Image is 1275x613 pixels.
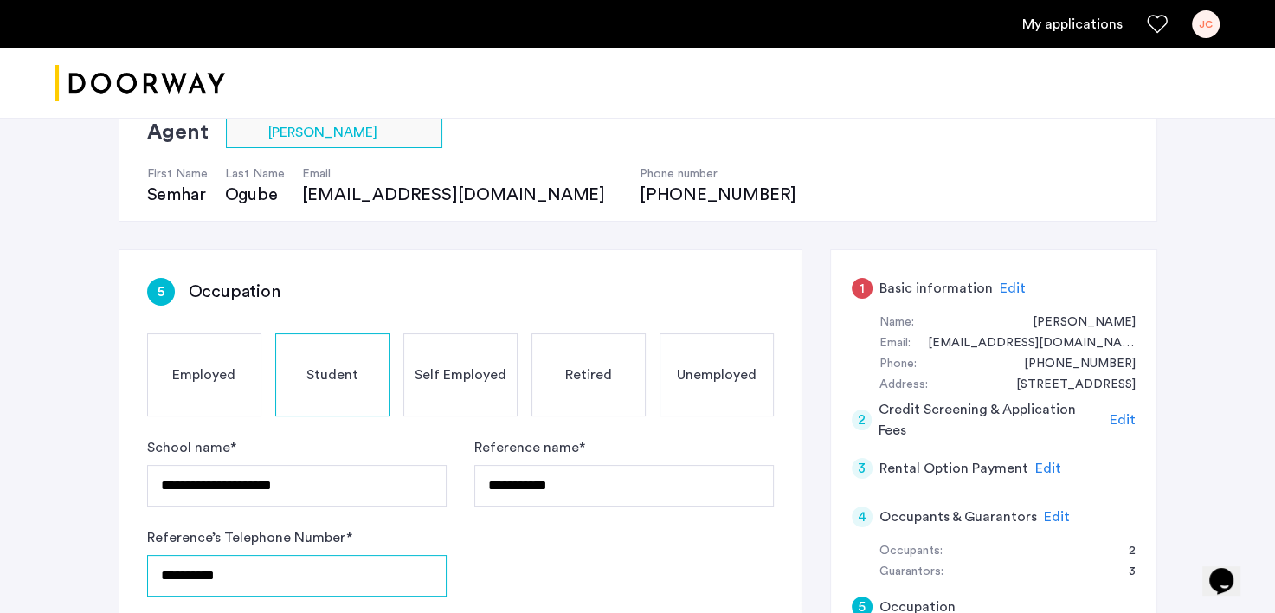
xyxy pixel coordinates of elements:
[55,51,225,116] img: logo
[879,354,917,375] div: Phone:
[879,541,943,562] div: Occupants:
[1111,541,1136,562] div: 2
[879,313,914,333] div: Name:
[1035,461,1061,475] span: Edit
[147,278,175,306] div: 5
[189,280,280,304] h3: Occupation
[852,458,873,479] div: 3
[147,165,208,183] h4: First Name
[879,399,1103,441] h5: Credit Screening & Application Fees
[147,117,209,148] h2: Agent
[852,278,873,299] div: 1
[55,51,225,116] a: Cazamio logo
[640,165,796,183] h4: Phone number
[225,183,285,207] div: Ogube
[302,165,622,183] h4: Email
[852,410,873,430] div: 2
[1110,413,1136,427] span: Edit
[1044,510,1070,524] span: Edit
[172,365,235,385] span: Employed
[1022,14,1123,35] a: My application
[306,365,358,385] span: Student
[147,183,208,207] div: Semhar
[879,458,1028,479] h5: Rental Option Payment
[474,437,585,458] label: Reference name *
[1192,10,1220,38] div: JC
[302,183,622,207] div: [EMAIL_ADDRESS][DOMAIN_NAME]
[677,365,757,385] span: Unemployed
[879,333,911,354] div: Email:
[879,507,1037,527] h5: Occupants & Guarantors
[225,165,285,183] h4: Last Name
[640,183,796,207] div: [PHONE_NUMBER]
[147,527,352,548] label: Reference’s Telephone Number *
[1111,562,1136,583] div: 3
[1147,14,1168,35] a: Favorites
[852,507,873,527] div: 4
[911,333,1136,354] div: cosgriffjack@gmail.com
[999,375,1136,396] div: 1024 Lafayette Street
[415,365,506,385] span: Self Employed
[1000,281,1026,295] span: Edit
[565,365,612,385] span: Retired
[1015,313,1136,333] div: John Cosgriff
[879,562,943,583] div: Guarantors:
[147,437,236,458] label: School name *
[1007,354,1136,375] div: +17203206979
[879,278,993,299] h5: Basic information
[879,375,928,396] div: Address:
[1202,544,1258,596] iframe: chat widget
